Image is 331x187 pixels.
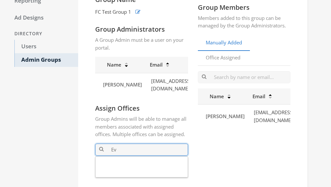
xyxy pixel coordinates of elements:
span: Name [202,93,224,100]
span: [PERSON_NAME] [206,113,245,119]
input: Search using name, city, state, or address to filter office list [95,144,188,156]
span: Email [150,61,163,68]
a: Ad Designs [8,11,78,25]
span: Name [99,61,121,68]
h4: Group Members [198,3,291,12]
p: A Group Admin must be a user on your portal. [95,36,188,52]
a: Manually Added [198,35,250,51]
a: Admin Groups [14,53,78,67]
input: Search by name or email... [198,71,291,83]
td: [EMAIL_ADDRESS][DOMAIN_NAME] [249,104,298,128]
td: [EMAIL_ADDRESS][DOMAIN_NAME] [146,73,195,97]
a: Users [14,40,78,54]
p: Group Admins will be able to manage all members associated with assigned offices. Multiple office... [95,115,188,138]
a: Office Assigned [198,50,248,66]
span: Email [253,93,265,100]
h4: Assign Offices [95,104,188,113]
p: Members added to this group can be managed by the Group Administrators. [198,14,291,30]
div: Directory [8,28,78,40]
span: [PERSON_NAME] [103,81,142,88]
h4: Group Administrators [95,25,188,34]
span: FC Test Group 1 [95,8,131,16]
